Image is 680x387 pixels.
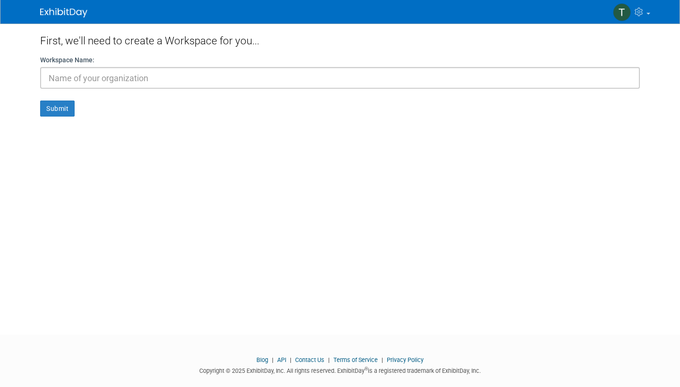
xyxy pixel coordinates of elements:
[270,356,276,363] span: |
[277,356,286,363] a: API
[40,8,87,17] img: ExhibitDay
[333,356,378,363] a: Terms of Service
[365,366,368,371] sup: ®
[40,67,640,89] input: Name of your organization
[256,356,268,363] a: Blog
[295,356,324,363] a: Contact Us
[40,24,640,55] div: First, we'll need to create a Workspace for you...
[379,356,385,363] span: |
[326,356,332,363] span: |
[40,101,75,117] button: Submit
[288,356,294,363] span: |
[40,55,94,65] label: Workspace Name:
[387,356,424,363] a: Privacy Policy
[613,3,631,21] img: Taylor Sharp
